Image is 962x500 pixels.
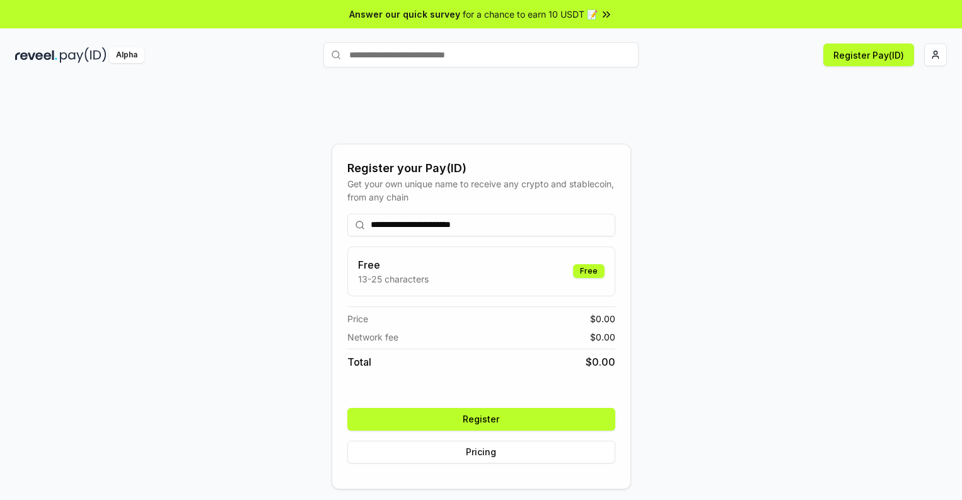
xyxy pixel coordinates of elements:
[463,8,598,21] span: for a chance to earn 10 USDT 📝
[823,44,914,66] button: Register Pay(ID)
[347,177,615,204] div: Get your own unique name to receive any crypto and stablecoin, from any chain
[109,47,144,63] div: Alpha
[573,264,605,278] div: Free
[358,257,429,272] h3: Free
[590,312,615,325] span: $ 0.00
[347,441,615,463] button: Pricing
[358,272,429,286] p: 13-25 characters
[349,8,460,21] span: Answer our quick survey
[586,354,615,369] span: $ 0.00
[347,354,371,369] span: Total
[590,330,615,344] span: $ 0.00
[347,160,615,177] div: Register your Pay(ID)
[347,408,615,431] button: Register
[60,47,107,63] img: pay_id
[347,312,368,325] span: Price
[347,330,398,344] span: Network fee
[15,47,57,63] img: reveel_dark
